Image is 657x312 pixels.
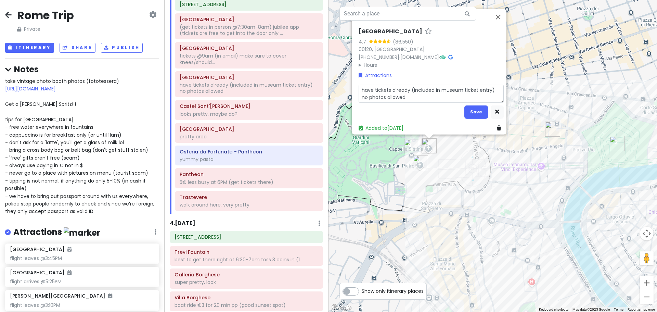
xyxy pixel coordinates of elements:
i: Google Maps [448,54,453,59]
h4: Attractions [13,227,100,238]
a: [DOMAIN_NAME] [400,53,439,60]
button: Share [60,43,95,53]
h4: Notes [5,64,159,75]
a: Attractions [359,71,392,79]
a: Delete place [497,124,504,132]
h6: Osteria da Fortunata - Pantheon [180,149,318,155]
div: (get tickets in person @7:30am-8am) jubilee app (tickets are free to get into the door only ... [180,24,318,36]
a: 00120, [GEOGRAPHIC_DATA] [359,46,425,52]
span: Map data ©2025 Google [572,308,610,311]
div: 5€ less busy at 6PM (get tickets there) [180,179,318,185]
i: Added to itinerary [67,247,72,252]
h6: [PERSON_NAME][GEOGRAPHIC_DATA] [10,293,112,299]
h6: Trastevere [180,194,318,200]
img: Google [330,303,353,312]
button: Drag Pegman onto the map to open Street View [640,251,654,265]
h6: [GEOGRAPHIC_DATA] [10,270,72,276]
a: Star place [425,28,432,35]
h6: Piazza Navona [180,126,318,132]
a: [URL][DOMAIN_NAME] [5,85,56,92]
i: Added to itinerary [108,294,112,298]
div: Saint Peter’s Basilica [413,155,428,170]
div: Borghiciana Pastificio Artigianale [545,122,560,137]
span: take vintage photo booth photos (fototessera) Get a [PERSON_NAME] Spritz!!! tips for [GEOGRAPHIC_... [5,78,156,215]
span: Private [17,25,74,33]
div: walk around here, very pretty [180,202,318,208]
div: best to get there right at 6:30-7am toss 3 coins in (1 [175,257,318,263]
span: Show only itinerary places [362,287,424,295]
i: Added to itinerary [67,270,72,275]
div: flight arrives @5:25PM [10,278,154,285]
button: Itinerary [5,43,54,53]
button: Publish [101,43,143,53]
h6: Via Marmorata, 16 [180,1,318,8]
a: Added to[DATE] [359,124,403,131]
h6: Villa Borghese [175,295,318,301]
div: (86,550) [393,38,413,45]
h6: Saint Peter’s Basilica [180,16,318,23]
div: tickets @9am (in email) make sure to cover knees/should... [180,53,318,65]
h6: Via Marmorata, 16 [175,234,318,240]
h6: Castel Sant'Angelo [180,103,318,109]
button: Close [490,9,506,25]
button: Map camera controls [640,227,654,240]
input: Search a place [339,7,476,21]
h6: [GEOGRAPHIC_DATA] [10,246,72,252]
div: looks pretty, maybe do? [180,111,318,117]
div: yummy pasta [180,156,318,162]
div: flight leaves @3:45PM [10,255,154,261]
h6: Vatican City [180,45,318,51]
div: pretty area [180,134,318,140]
button: Keyboard shortcuts [539,307,568,312]
div: have tickets already (included in museum ticket entry) no photos allowed [180,82,318,94]
button: Zoom out [640,290,654,304]
img: marker [64,227,100,238]
button: Save [464,105,488,118]
h6: Pantheon [180,171,318,177]
div: Vatican City [404,139,419,154]
a: Terms (opens in new tab) [614,308,623,311]
div: boat ride €3 for 20 min pp (good sunset spot) [175,302,318,308]
h2: Rome Trip [17,8,74,23]
summary: Hours [359,61,504,68]
div: flight leaves @3:10PM [10,302,154,308]
textarea: have tickets already (included in museum ticket entry) no photos allowed [359,85,504,102]
div: 4.7 [359,38,369,45]
h6: Sistine Chapel [180,74,318,80]
i: Tripadvisor [440,54,446,59]
a: Report a map error [628,308,655,311]
a: Open this area in Google Maps (opens a new window) [330,303,353,312]
h6: [GEOGRAPHIC_DATA] [359,28,422,35]
h6: Trevi Fountain [175,249,318,255]
div: · · [359,28,504,68]
h6: Galleria Borghese [175,272,318,278]
button: Zoom in [640,276,654,290]
div: super pretty, look [175,279,318,285]
div: Castel Sant'Angelo [610,136,625,151]
a: [PHONE_NUMBER] [359,53,399,60]
div: Sistine Chapel [422,138,437,153]
h6: 4 . [DATE] [170,220,195,227]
